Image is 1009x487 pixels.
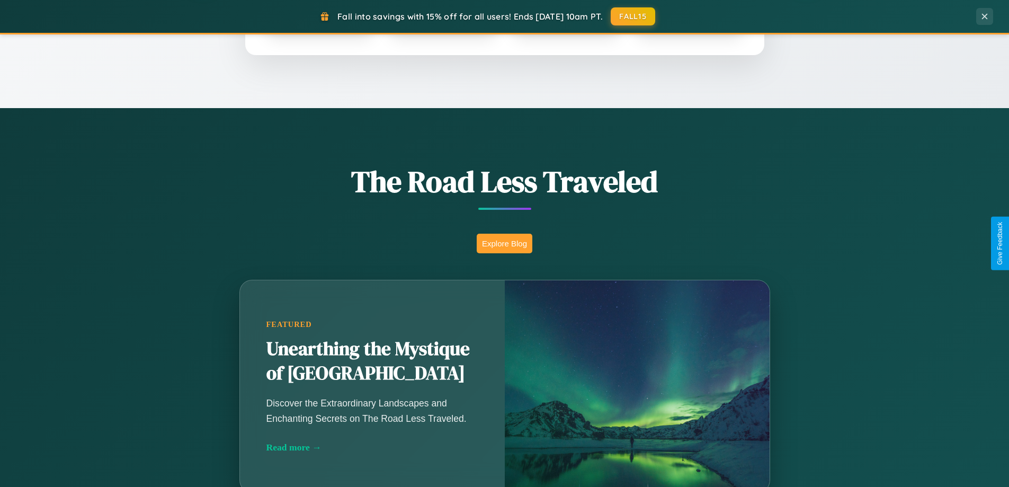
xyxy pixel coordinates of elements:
p: Discover the Extraordinary Landscapes and Enchanting Secrets on The Road Less Traveled. [266,396,478,426]
div: Featured [266,320,478,329]
div: Give Feedback [996,222,1004,265]
button: Explore Blog [477,234,532,253]
h2: Unearthing the Mystique of [GEOGRAPHIC_DATA] [266,337,478,386]
h1: The Road Less Traveled [187,161,823,202]
div: Read more → [266,442,478,453]
span: Fall into savings with 15% off for all users! Ends [DATE] 10am PT. [337,11,603,22]
button: FALL15 [611,7,655,25]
